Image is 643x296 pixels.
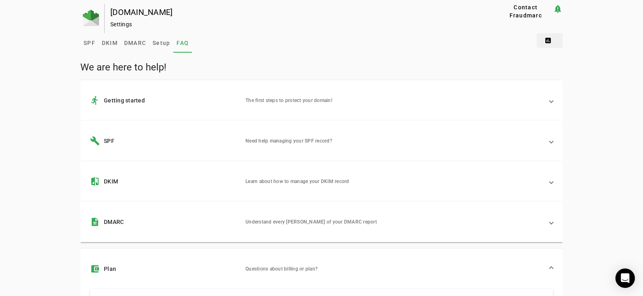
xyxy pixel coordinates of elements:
a: FAQ [173,33,192,53]
mat-expansion-panel-header: Getting startedThe first steps to protect your domain! [80,80,563,121]
a: DKIM [99,33,121,53]
img: Fraudmarc Logo [83,10,99,26]
span: Contact Fraudmarc [501,3,550,19]
mat-expansion-panel-header: SPFNeed help managing your SPF record? [80,121,563,161]
span: DKIM [102,40,118,46]
mat-icon: build [90,136,104,146]
mat-icon: compare_arrow [90,177,104,186]
button: Contact Fraudmarc [498,4,553,19]
mat-panel-description: Learn about how to manage your DKIM record [245,177,543,186]
span: SPF [84,40,95,46]
mat-expansion-panel-header: PlanQuestions about billing or plan? [80,249,563,289]
mat-panel-title: SPF [90,136,239,146]
mat-panel-description: The first steps to protect your domain! [245,96,543,105]
a: DMARC [121,33,149,53]
mat-expansion-panel-header: DKIMLearn about how to manage your DKIM record [80,161,563,202]
a: SPF [80,33,99,53]
a: Setup [149,33,173,53]
mat-icon: directions_run [90,96,104,105]
span: DMARC [124,40,146,46]
mat-icon: notification_important [553,4,563,14]
div: Settings [110,20,472,28]
mat-panel-description: Need help managing your SPF record? [245,136,543,146]
div: Open Intercom Messenger [615,268,635,288]
mat-expansion-panel-header: DMARCUnderstand every [PERSON_NAME] of your DMARC report [80,202,563,242]
div: [DOMAIN_NAME] [110,8,472,16]
mat-icon: description [90,217,104,227]
mat-panel-title: Getting started [90,96,239,105]
mat-icon: account_balance_wallet [90,264,104,274]
mat-panel-description: Questions about billing or plan? [245,264,543,274]
h1: We are here to help! [80,61,563,74]
mat-panel-title: Plan [90,264,239,274]
span: FAQ [176,40,189,46]
mat-panel-description: Understand every [PERSON_NAME] of your DMARC report [245,217,543,227]
mat-panel-title: DMARC [90,217,239,227]
mat-panel-title: DKIM [90,177,239,186]
span: Setup [153,40,170,46]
